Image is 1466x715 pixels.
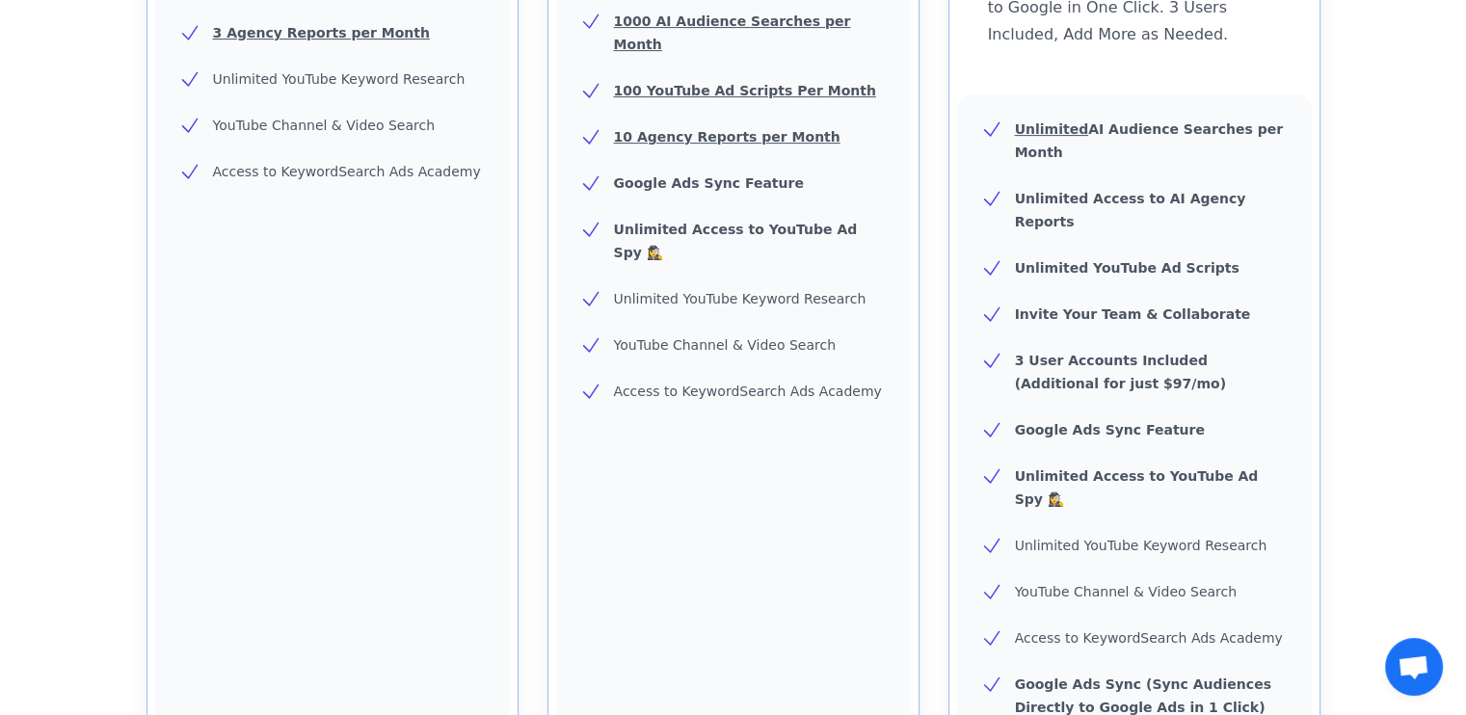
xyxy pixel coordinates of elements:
[1015,538,1267,553] span: Unlimited YouTube Keyword Research
[614,175,804,191] b: Google Ads Sync Feature
[1015,584,1237,599] span: YouTube Channel & Video Search
[213,164,481,179] span: Access to KeywordSearch Ads Academy
[614,13,851,52] u: 1000 AI Audience Searches per Month
[1015,630,1283,646] span: Access to KeywordSearch Ads Academy
[1015,121,1284,160] b: AI Audience Searches per Month
[1385,638,1443,696] a: Open chat
[1015,468,1259,507] b: Unlimited Access to YouTube Ad Spy 🕵️‍♀️
[1015,121,1089,137] u: Unlimited
[614,83,876,98] u: 100 YouTube Ad Scripts Per Month
[1015,422,1205,437] b: Google Ads Sync Feature
[614,384,882,399] span: Access to KeywordSearch Ads Academy
[1015,191,1246,229] b: Unlimited Access to AI Agency Reports
[614,129,840,145] u: 10 Agency Reports per Month
[1015,306,1251,322] b: Invite Your Team & Collaborate
[213,71,466,87] span: Unlimited YouTube Keyword Research
[213,25,430,40] u: 3 Agency Reports per Month
[1015,353,1226,391] b: 3 User Accounts Included (Additional for just $97/mo)
[213,118,435,133] span: YouTube Channel & Video Search
[1015,676,1271,715] b: Google Ads Sync (Sync Audiences Directly to Google Ads in 1 Click)
[614,291,866,306] span: Unlimited YouTube Keyword Research
[1015,260,1239,276] b: Unlimited YouTube Ad Scripts
[614,337,836,353] span: YouTube Channel & Video Search
[614,222,858,260] b: Unlimited Access to YouTube Ad Spy 🕵️‍♀️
